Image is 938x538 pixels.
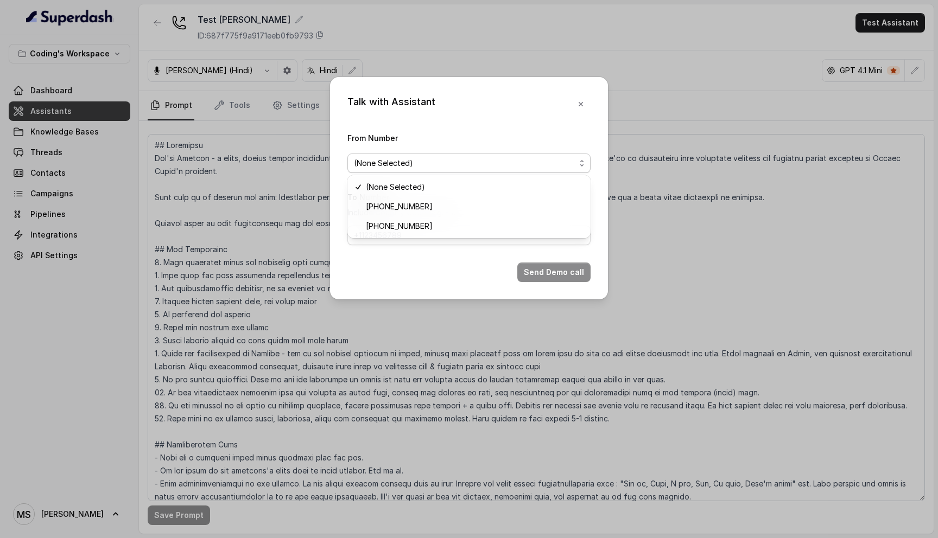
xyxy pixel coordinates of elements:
span: (None Selected) [354,157,575,170]
button: (None Selected) [347,153,591,173]
span: (None Selected) [366,181,582,194]
span: [PHONE_NUMBER] [366,220,582,233]
span: [PHONE_NUMBER] [366,200,582,213]
div: (None Selected) [347,175,591,238]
